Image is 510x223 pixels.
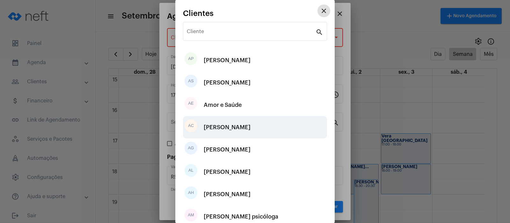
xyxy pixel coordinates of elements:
[185,119,197,132] div: AC
[316,28,323,36] mat-icon: search
[185,52,197,65] div: AP
[204,185,251,204] div: [PERSON_NAME]
[204,73,251,92] div: [PERSON_NAME]
[185,142,197,154] div: AG
[185,75,197,87] div: AS
[187,30,316,36] input: Pesquisar cliente
[185,164,197,177] div: AL
[185,209,197,221] div: AM
[183,9,214,18] span: Clientes
[204,51,251,70] div: [PERSON_NAME]
[204,118,251,137] div: [PERSON_NAME]
[204,162,251,182] div: [PERSON_NAME]
[185,97,197,110] div: AE
[320,7,328,15] mat-icon: close
[204,140,251,159] div: [PERSON_NAME]
[204,95,242,115] div: Amor e Saúde
[185,186,197,199] div: AH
